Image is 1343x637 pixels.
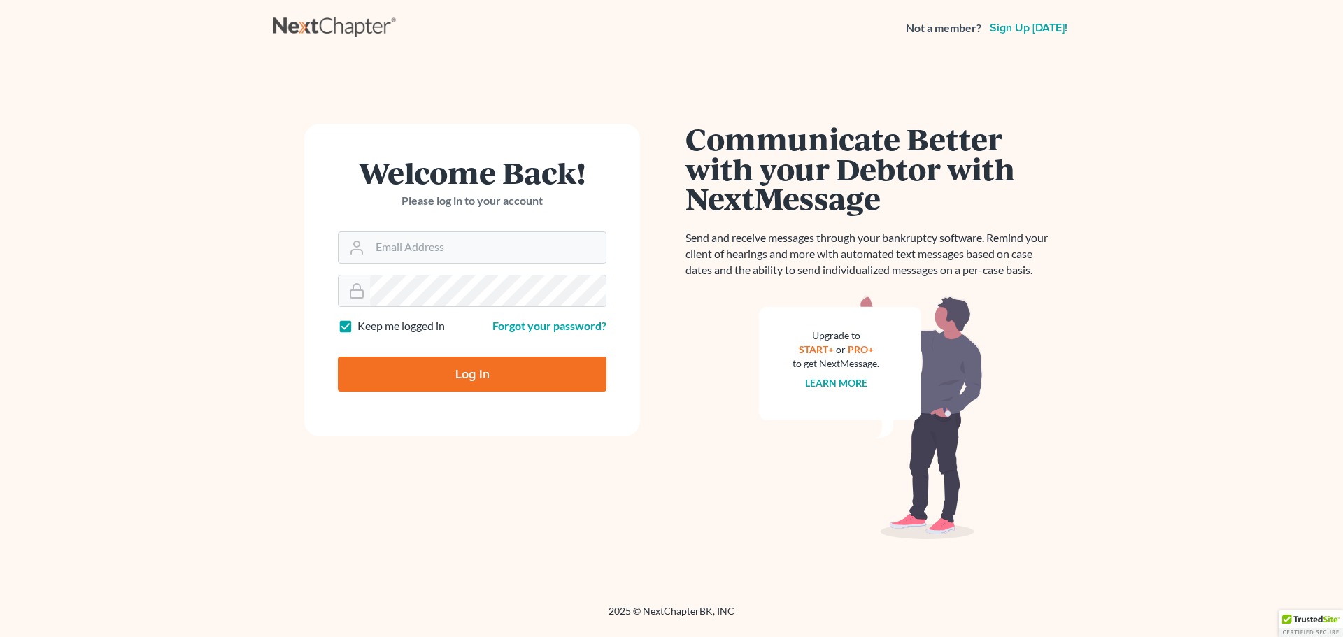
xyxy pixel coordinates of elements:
[793,329,879,343] div: Upgrade to
[1279,610,1343,637] div: TrustedSite Certified
[987,22,1070,34] a: Sign up [DATE]!
[685,230,1056,278] p: Send and receive messages through your bankruptcy software. Remind your client of hearings and mo...
[685,124,1056,213] h1: Communicate Better with your Debtor with NextMessage
[492,319,606,332] a: Forgot your password?
[357,318,445,334] label: Keep me logged in
[805,377,867,389] a: Learn more
[848,343,874,355] a: PRO+
[793,357,879,371] div: to get NextMessage.
[799,343,834,355] a: START+
[906,20,981,36] strong: Not a member?
[836,343,846,355] span: or
[273,604,1070,629] div: 2025 © NextChapterBK, INC
[338,357,606,392] input: Log In
[338,157,606,187] h1: Welcome Back!
[759,295,983,540] img: nextmessage_bg-59042aed3d76b12b5cd301f8e5b87938c9018125f34e5fa2b7a6b67550977c72.svg
[338,193,606,209] p: Please log in to your account
[370,232,606,263] input: Email Address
